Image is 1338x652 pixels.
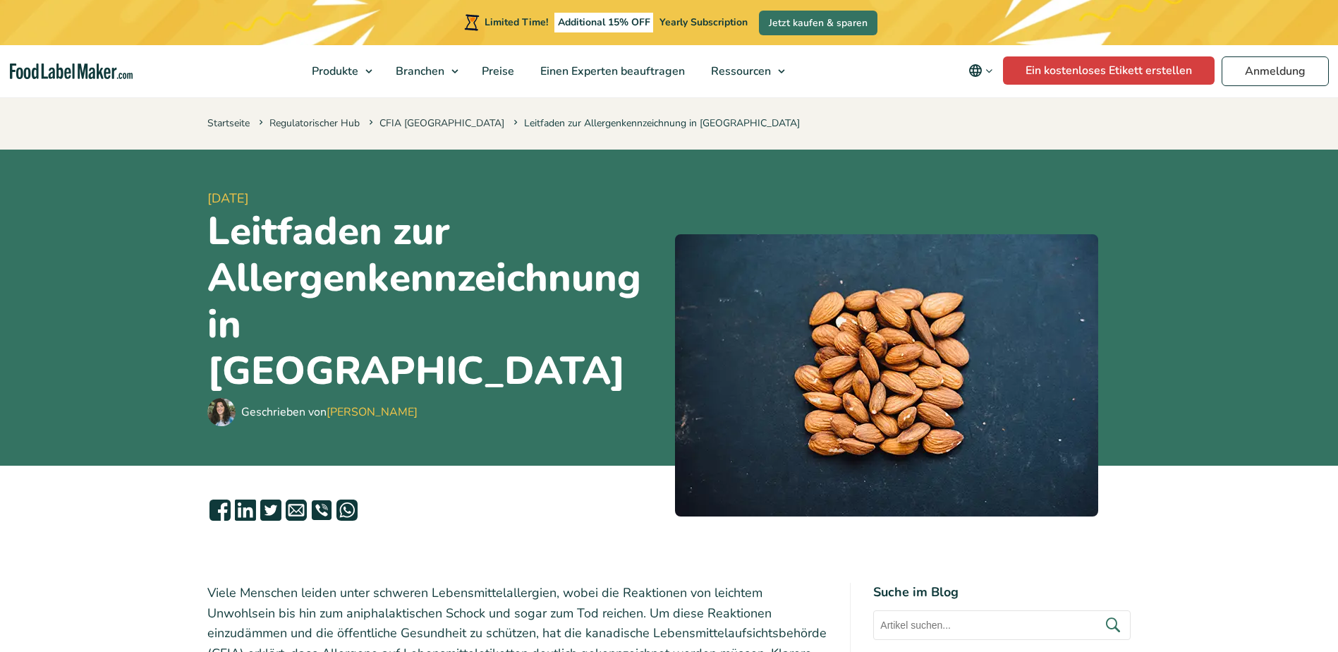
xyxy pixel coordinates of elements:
h4: Suche im Blog [873,583,1131,602]
a: Startseite [207,116,250,130]
a: CFIA [GEOGRAPHIC_DATA] [379,116,504,130]
span: Yearly Subscription [659,16,748,29]
a: Regulatorischer Hub [269,116,360,130]
span: Branchen [391,64,446,79]
img: Maria Abi Hanna - Lebensmittel-Etikettenmacherin [207,398,236,426]
div: Geschrieben von [241,404,418,421]
a: Produkte [299,45,379,97]
a: Anmeldung [1222,56,1329,86]
a: Ressourcen [698,45,792,97]
span: [DATE] [207,189,664,208]
a: Branchen [383,45,466,97]
span: Einen Experten beauftragen [536,64,686,79]
button: Change language [959,56,1003,85]
a: Ein kostenloses Etikett erstellen [1003,56,1215,85]
span: Additional 15% OFF [554,13,654,32]
span: Produkte [308,64,360,79]
a: Food Label Maker homepage [10,64,133,80]
a: [PERSON_NAME] [327,404,418,420]
input: Artikel suchen... [873,610,1131,640]
span: Ressourcen [707,64,772,79]
a: Jetzt kaufen & sparen [759,11,877,35]
span: Preise [478,64,516,79]
a: Preise [469,45,524,97]
a: Einen Experten beauftragen [528,45,695,97]
span: Limited Time! [485,16,548,29]
h1: Leitfaden zur Allergenkennzeichnung in [GEOGRAPHIC_DATA] [207,208,664,394]
span: Leitfaden zur Allergenkennzeichnung in [GEOGRAPHIC_DATA] [511,116,800,130]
